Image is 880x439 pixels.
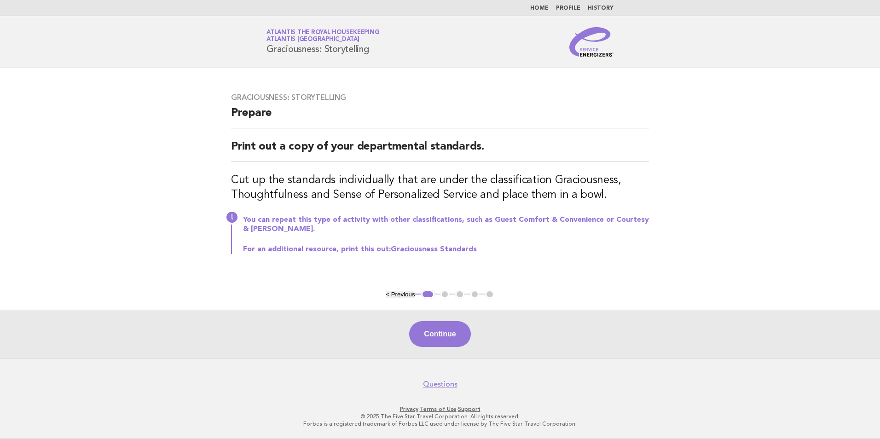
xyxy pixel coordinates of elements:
[386,291,415,298] button: < Previous
[266,30,379,54] h1: Graciousness: Storytelling
[423,380,457,389] a: Questions
[158,413,722,420] p: © 2025 The Five Star Travel Corporation. All rights reserved.
[409,321,470,347] button: Continue
[231,93,649,102] h3: Graciousness: Storytelling
[530,6,549,11] a: Home
[266,37,359,43] span: Atlantis [GEOGRAPHIC_DATA]
[420,406,457,412] a: Terms of Use
[588,6,614,11] a: History
[158,420,722,427] p: Forbes is a registered trademark of Forbes LLC used under license by The Five Star Travel Corpora...
[391,246,477,253] a: Graciousness Standards
[231,173,649,202] h3: Cut up the standards individually that are under the classification Graciousness, Thoughtfulness ...
[556,6,580,11] a: Profile
[400,406,418,412] a: Privacy
[231,139,649,162] h2: Print out a copy of your departmental standards.
[243,245,649,254] p: For an additional resource, print this out:
[458,406,481,412] a: Support
[158,405,722,413] p: · ·
[266,29,379,42] a: Atlantis the Royal HousekeepingAtlantis [GEOGRAPHIC_DATA]
[569,27,614,57] img: Service Energizers
[243,215,649,234] p: You can repeat this type of activity with other classifications, such as Guest Comfort & Convenie...
[421,290,434,299] button: 1
[231,106,649,128] h2: Prepare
